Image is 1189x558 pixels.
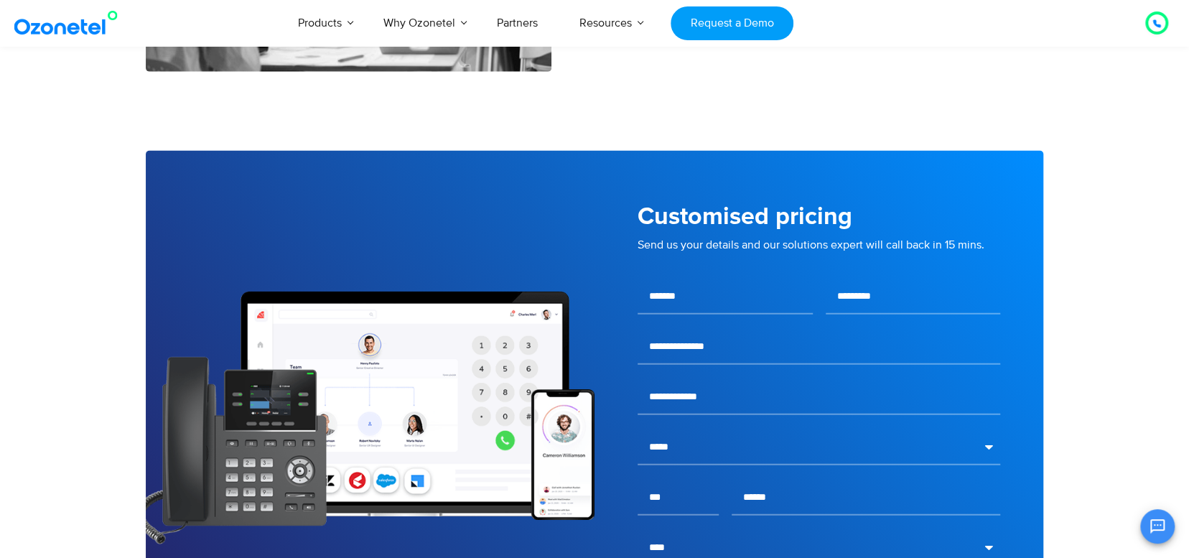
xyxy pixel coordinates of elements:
[638,205,1000,229] h5: Customised pricing
[1140,509,1175,544] button: Open chat
[671,6,793,40] a: Request a Demo
[638,236,1000,254] p: Send us your details and our solutions expert will call back in 15 mins.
